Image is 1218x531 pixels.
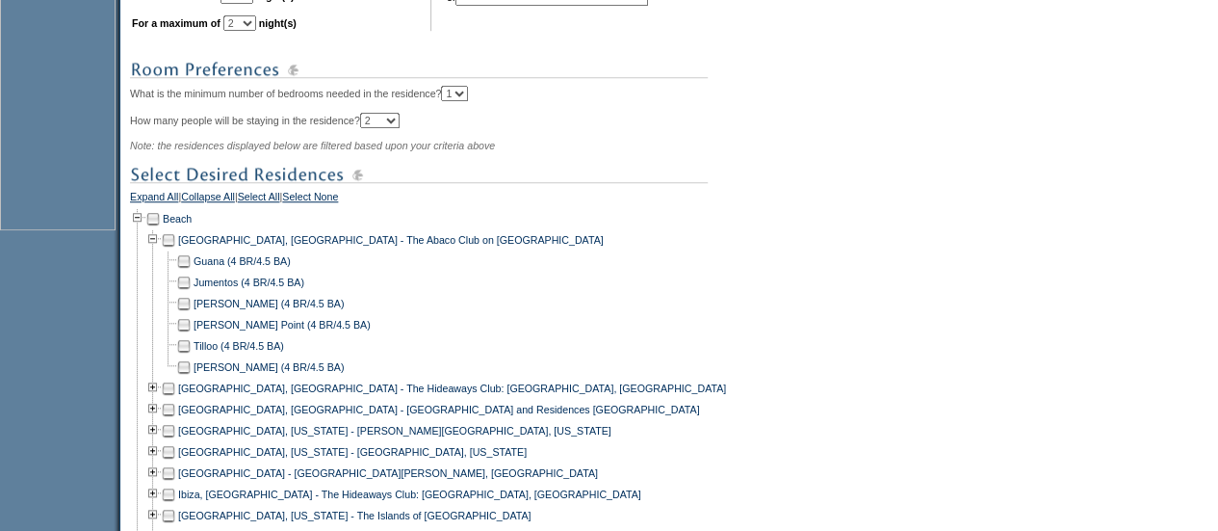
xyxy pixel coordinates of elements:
a: Select None [282,191,338,208]
b: night(s) [259,17,297,29]
a: [PERSON_NAME] (4 BR/4.5 BA) [194,361,344,373]
a: [GEOGRAPHIC_DATA], [US_STATE] - [GEOGRAPHIC_DATA], [US_STATE] [178,446,527,458]
img: subTtlRoomPreferences.gif [130,58,708,82]
a: [GEOGRAPHIC_DATA], [GEOGRAPHIC_DATA] - [GEOGRAPHIC_DATA] and Residences [GEOGRAPHIC_DATA] [178,404,699,415]
a: [GEOGRAPHIC_DATA], [GEOGRAPHIC_DATA] - The Abaco Club on [GEOGRAPHIC_DATA] [178,234,604,246]
a: Jumentos (4 BR/4.5 BA) [194,277,304,288]
a: [GEOGRAPHIC_DATA] - [GEOGRAPHIC_DATA][PERSON_NAME], [GEOGRAPHIC_DATA] [178,467,598,479]
a: [GEOGRAPHIC_DATA], [US_STATE] - [PERSON_NAME][GEOGRAPHIC_DATA], [US_STATE] [178,425,611,437]
a: Ibiza, [GEOGRAPHIC_DATA] - The Hideaways Club: [GEOGRAPHIC_DATA], [GEOGRAPHIC_DATA] [178,489,641,500]
span: Note: the residences displayed below are filtered based upon your criteria above [130,140,495,151]
a: Guana (4 BR/4.5 BA) [194,255,291,267]
a: Select All [238,191,280,208]
a: [PERSON_NAME] (4 BR/4.5 BA) [194,298,344,309]
a: [GEOGRAPHIC_DATA], [US_STATE] - The Islands of [GEOGRAPHIC_DATA] [178,510,531,521]
div: | | | [130,191,741,208]
a: [GEOGRAPHIC_DATA], [GEOGRAPHIC_DATA] - The Hideaways Club: [GEOGRAPHIC_DATA], [GEOGRAPHIC_DATA] [178,383,726,394]
a: Beach [163,213,192,225]
a: Tilloo (4 BR/4.5 BA) [194,340,284,352]
b: For a maximum of [132,17,220,29]
a: [PERSON_NAME] Point (4 BR/4.5 BA) [194,319,371,331]
a: Expand All [130,191,178,208]
a: Collapse All [181,191,235,208]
